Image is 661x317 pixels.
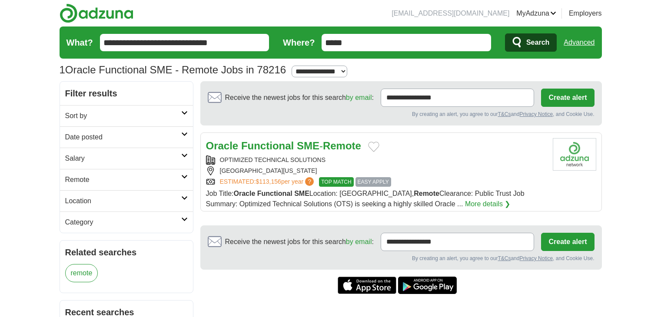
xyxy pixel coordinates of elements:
[541,89,594,107] button: Create alert
[283,36,315,49] label: Where?
[414,190,439,197] strong: Remote
[256,178,281,185] span: $113,156
[66,36,93,49] label: What?
[257,190,292,197] strong: Functional
[498,111,511,117] a: T&Cs
[206,166,546,175] div: [GEOGRAPHIC_DATA][US_STATE]
[305,177,314,186] span: ?
[516,8,556,19] a: MyAdzuna
[65,246,188,259] h2: Related searches
[65,217,181,228] h2: Category
[60,3,133,23] img: Adzuna logo
[541,233,594,251] button: Create alert
[392,8,509,19] li: [EMAIL_ADDRESS][DOMAIN_NAME]
[208,254,595,262] div: By creating an alert, you agree to our and , and Cookie Use.
[65,132,181,142] h2: Date posted
[297,140,319,152] strong: SME
[60,211,193,233] a: Category
[368,142,379,152] button: Add to favorite jobs
[60,169,193,190] a: Remote
[65,153,181,164] h2: Salary
[526,34,549,51] span: Search
[60,82,193,105] h2: Filter results
[569,8,602,19] a: Employers
[498,255,511,261] a: T&Cs
[519,255,553,261] a: Privacy Notice
[60,64,286,76] h1: Oracle Functional SME - Remote Jobs in 78216
[60,126,193,148] a: Date posted
[346,238,372,245] a: by email
[206,155,546,165] div: OPTIMIZED TECHNICAL SOLUTIONS
[65,196,181,206] h2: Location
[505,33,557,52] button: Search
[225,237,374,247] span: Receive the newest jobs for this search :
[319,177,353,187] span: TOP MATCH
[553,138,596,171] img: Company logo
[65,264,98,282] a: remote
[519,111,553,117] a: Privacy Notice
[208,110,595,118] div: By creating an alert, you agree to our and , and Cookie Use.
[65,175,181,185] h2: Remote
[346,94,372,101] a: by email
[355,177,391,187] span: EASY APPLY
[225,92,374,103] span: Receive the newest jobs for this search :
[294,190,309,197] strong: SME
[60,190,193,211] a: Location
[234,190,256,197] strong: Oracle
[241,140,294,152] strong: Functional
[206,140,239,152] strong: Oracle
[60,62,65,78] span: 1
[206,140,361,152] a: Oracle Functional SME-Remote
[220,177,316,187] a: ESTIMATED:$113,156per year?
[564,34,595,51] a: Advanced
[60,148,193,169] a: Salary
[323,140,361,152] strong: Remote
[206,190,525,208] span: Job Title: Location: [GEOGRAPHIC_DATA], Clearance: Public Trust Job Summary: Optimized Technical ...
[398,277,457,294] a: Get the Android app
[65,111,181,121] h2: Sort by
[338,277,396,294] a: Get the iPhone app
[60,105,193,126] a: Sort by
[465,199,511,209] a: More details ❯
